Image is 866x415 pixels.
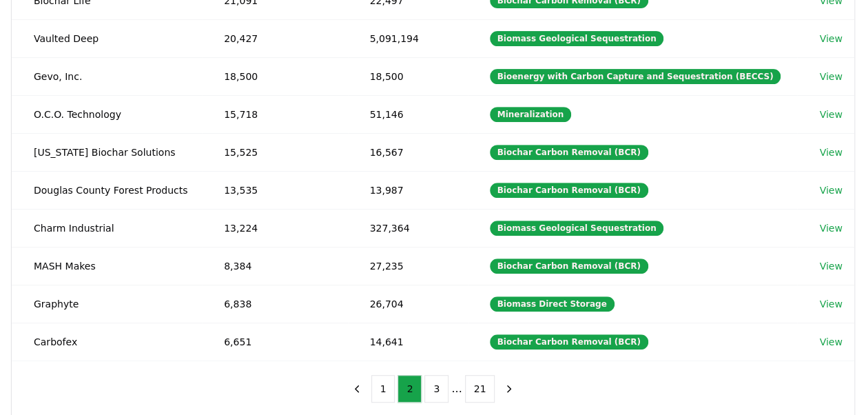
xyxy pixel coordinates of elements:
[12,133,202,171] td: [US_STATE] Biochar Solutions
[490,107,572,122] div: Mineralization
[819,70,842,83] a: View
[371,375,395,403] button: 1
[348,323,468,361] td: 14,641
[12,95,202,133] td: O.C.O. Technology
[490,145,648,160] div: Biochar Carbon Removal (BCR)
[348,57,468,95] td: 18,500
[202,323,347,361] td: 6,651
[490,69,781,84] div: Bioenergy with Carbon Capture and Sequestration (BECCS)
[202,19,347,57] td: 20,427
[490,296,615,312] div: Biomass Direct Storage
[348,19,468,57] td: 5,091,194
[819,183,842,197] a: View
[202,95,347,133] td: 15,718
[202,133,347,171] td: 15,525
[490,183,648,198] div: Biochar Carbon Removal (BCR)
[12,57,202,95] td: Gevo, Inc.
[819,335,842,349] a: View
[348,95,468,133] td: 51,146
[12,209,202,247] td: Charm Industrial
[348,247,468,285] td: 27,235
[348,133,468,171] td: 16,567
[819,32,842,45] a: View
[12,171,202,209] td: Douglas County Forest Products
[348,171,468,209] td: 13,987
[451,381,462,397] li: ...
[202,171,347,209] td: 13,535
[819,145,842,159] a: View
[490,259,648,274] div: Biochar Carbon Removal (BCR)
[12,247,202,285] td: MASH Makes
[348,209,468,247] td: 327,364
[490,221,664,236] div: Biomass Geological Sequestration
[819,108,842,121] a: View
[202,209,347,247] td: 13,224
[345,375,369,403] button: previous page
[348,285,468,323] td: 26,704
[12,285,202,323] td: Graphyte
[497,375,521,403] button: next page
[202,247,347,285] td: 8,384
[819,221,842,235] a: View
[202,285,347,323] td: 6,838
[819,259,842,273] a: View
[465,375,495,403] button: 21
[424,375,449,403] button: 3
[202,57,347,95] td: 18,500
[398,375,422,403] button: 2
[819,297,842,311] a: View
[490,31,664,46] div: Biomass Geological Sequestration
[12,323,202,361] td: Carbofex
[490,334,648,350] div: Biochar Carbon Removal (BCR)
[12,19,202,57] td: Vaulted Deep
